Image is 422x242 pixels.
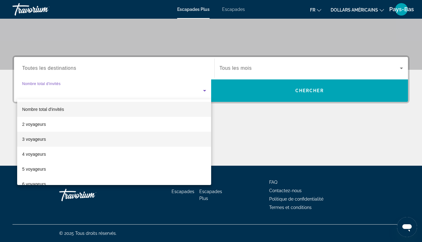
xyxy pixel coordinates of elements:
font: 5 voyageurs [22,167,46,172]
font: 2 voyageurs [22,122,46,127]
font: Nombre total d'invités [22,107,64,112]
font: 4 voyageurs [22,152,46,157]
font: 6 voyageurs [22,182,46,187]
iframe: Bouton de lancement de la fenêtre de messagerie [397,217,417,237]
font: 3 voyageurs [22,137,46,142]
